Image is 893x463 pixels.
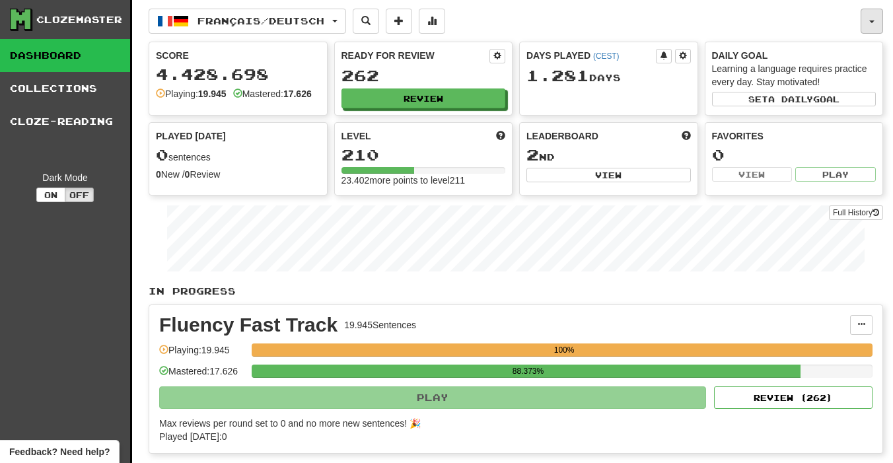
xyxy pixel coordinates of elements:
div: Playing: [156,87,227,100]
span: Level [341,129,371,143]
div: 88.373% [256,365,800,378]
span: Français / Deutsch [197,15,324,26]
div: Days Played [526,49,656,62]
strong: 0 [156,169,161,180]
div: Daily Goal [712,49,876,62]
div: Playing: 19.945 [159,343,245,365]
div: 19.945 Sentences [344,318,416,332]
div: Mastered: 17.626 [159,365,245,386]
span: 0 [156,145,168,164]
span: Played [DATE]: 0 [159,431,227,442]
button: Seta dailygoal [712,92,876,106]
span: 1.281 [526,66,589,85]
button: Search sentences [353,9,379,34]
div: 210 [341,147,506,163]
div: Ready for Review [341,49,490,62]
span: Played [DATE] [156,129,226,143]
div: sentences [156,147,320,164]
div: Score [156,49,320,62]
div: nd [526,147,691,164]
span: Leaderboard [526,129,598,143]
button: Play [795,167,876,182]
a: (CEST) [593,52,620,61]
button: Review (262) [714,386,873,409]
button: Français/Deutsch [149,9,346,34]
button: Review [341,89,506,108]
div: Clozemaster [36,13,122,26]
div: 100% [256,343,873,357]
div: Learning a language requires practice every day. Stay motivated! [712,62,876,89]
span: Score more points to level up [496,129,505,143]
div: Max reviews per round set to 0 and no more new sentences! 🎉 [159,417,865,430]
span: This week in points, UTC [682,129,691,143]
button: View [526,168,691,182]
button: More stats [419,9,445,34]
div: Favorites [712,129,876,143]
strong: 17.626 [283,89,312,99]
div: Mastered: [233,87,312,100]
a: Full History [829,205,883,220]
div: New / Review [156,168,320,181]
button: Off [65,188,94,202]
div: 23.402 more points to level 211 [341,174,506,187]
button: Add sentence to collection [386,9,412,34]
button: Play [159,386,706,409]
div: 4.428.698 [156,66,320,83]
div: Dark Mode [10,171,120,184]
div: Day s [526,67,691,85]
div: 0 [712,147,876,163]
strong: 0 [185,169,190,180]
button: On [36,188,65,202]
span: Open feedback widget [9,445,110,458]
span: a daily [768,94,813,104]
strong: 19.945 [198,89,227,99]
span: 2 [526,145,539,164]
div: Fluency Fast Track [159,315,338,335]
p: In Progress [149,285,883,298]
div: 262 [341,67,506,84]
button: View [712,167,793,182]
